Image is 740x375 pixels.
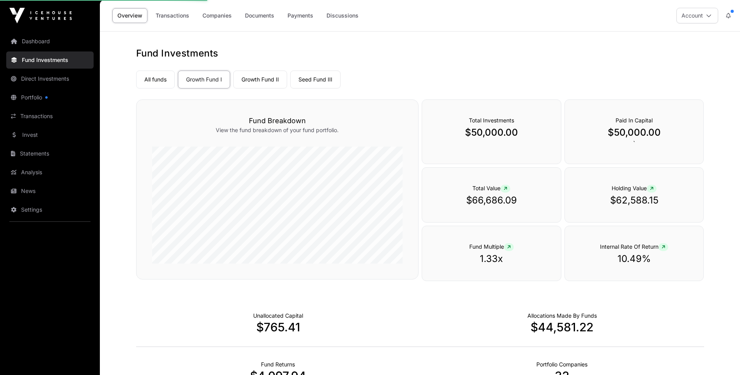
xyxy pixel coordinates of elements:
[612,185,657,191] span: Holding Value
[240,8,279,23] a: Documents
[536,361,587,368] p: Number of Companies Deployed Into
[136,320,420,334] p: $765.41
[152,115,403,126] h3: Fund Breakdown
[580,253,688,265] p: 10.49%
[197,8,237,23] a: Companies
[6,33,94,50] a: Dashboard
[701,338,740,375] iframe: Chat Widget
[152,126,403,134] p: View the fund breakdown of your fund portfolio.
[438,126,545,139] p: $50,000.00
[321,8,364,23] a: Discussions
[6,182,94,200] a: News
[527,312,597,320] p: Capital Deployed Into Companies
[676,8,718,23] button: Account
[6,108,94,125] a: Transactions
[6,89,94,106] a: Portfolio
[151,8,194,23] a: Transactions
[580,194,688,207] p: $62,588.15
[564,99,704,164] div: `
[6,145,94,162] a: Statements
[472,185,510,191] span: Total Value
[469,243,514,250] span: Fund Multiple
[580,126,688,139] p: $50,000.00
[290,71,341,88] a: Seed Fund III
[261,361,295,368] p: Realised Returns from Funds
[6,70,94,87] a: Direct Investments
[6,126,94,143] a: Invest
[469,117,514,124] span: Total Investments
[233,71,287,88] a: Growth Fund II
[6,201,94,218] a: Settings
[6,51,94,69] a: Fund Investments
[600,243,668,250] span: Internal Rate Of Return
[616,117,653,124] span: Paid In Capital
[253,312,303,320] p: Cash not yet allocated
[438,194,545,207] p: $66,686.09
[438,253,545,265] p: 1.33x
[136,47,704,60] h1: Fund Investments
[282,8,318,23] a: Payments
[136,71,175,88] a: All funds
[6,164,94,181] a: Analysis
[420,320,704,334] p: $44,581.22
[112,8,147,23] a: Overview
[178,71,230,88] a: Growth Fund I
[9,8,72,23] img: Icehouse Ventures Logo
